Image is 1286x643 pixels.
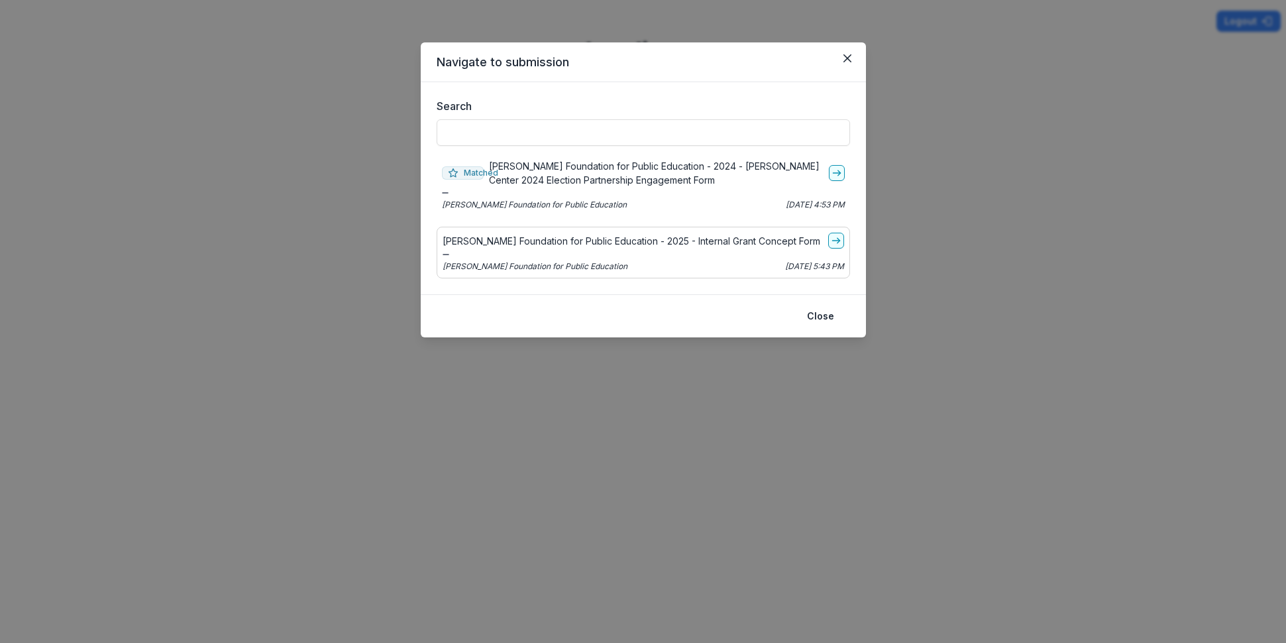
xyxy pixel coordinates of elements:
p: [DATE] 4:53 PM [786,199,845,211]
span: Matched [442,166,484,180]
p: [PERSON_NAME] Foundation for Public Education - 2024 - [PERSON_NAME] Center 2024 Election Partner... [489,159,824,187]
label: Search [437,98,842,114]
p: [DATE] 5:43 PM [785,261,844,272]
a: go-to [828,233,844,249]
button: Close [799,306,842,327]
p: [PERSON_NAME] Foundation for Public Education - 2025 - Internal Grant Concept Form [443,234,820,248]
header: Navigate to submission [421,42,866,82]
p: [PERSON_NAME] Foundation for Public Education [443,261,627,272]
button: Close [837,48,858,69]
a: go-to [829,165,845,181]
p: [PERSON_NAME] Foundation for Public Education [442,199,627,211]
